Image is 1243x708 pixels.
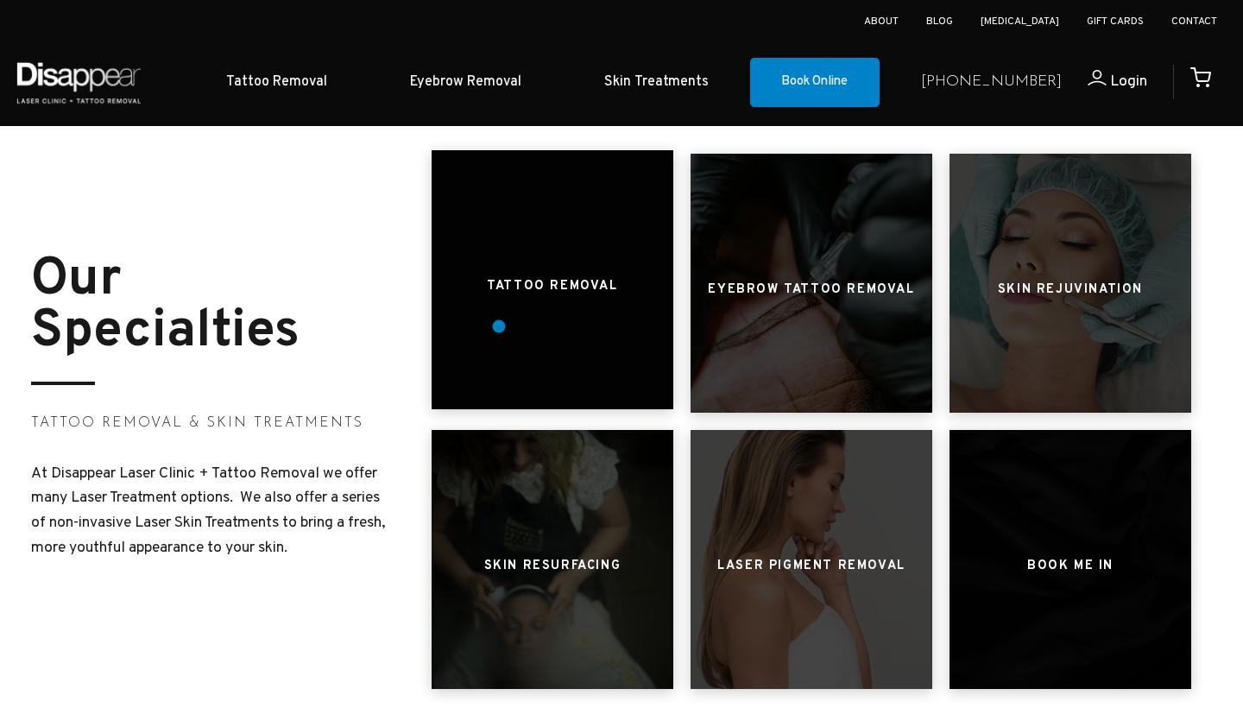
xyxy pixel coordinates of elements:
[1171,15,1217,28] a: Contact
[369,56,563,109] a: Eyebrow Removal
[31,413,397,434] h3: Tattoo Removal & Skin Treatments
[921,70,1062,95] a: [PHONE_NUMBER]
[563,56,750,109] a: Skin Treatments
[31,247,300,366] strong: Our Specialties
[1087,15,1144,28] a: Gift Cards
[1062,70,1147,95] a: Login
[864,15,899,28] a: About
[1027,550,1114,583] h3: Book ME IN
[981,15,1059,28] a: [MEDICAL_DATA]
[13,52,144,113] img: Disappear - Laser Clinic and Tattoo Removal Services in Sydney, Australia
[1110,72,1147,92] span: Login
[484,550,621,583] h3: Skin Resurfacing
[185,56,369,109] a: Tattoo Removal
[717,550,905,583] h3: Laser Pigment Removal
[750,58,880,108] a: Book Online
[31,462,397,561] p: At Disappear Laser Clinic + Tattoo Removal we offer many Laser Treatment options. We also offer a...
[926,15,953,28] a: Blog
[998,274,1143,307] h3: Skin Rejuvination
[708,274,914,307] h3: Eyebrow Tattoo Removal
[487,270,617,303] h3: Tattoo Removal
